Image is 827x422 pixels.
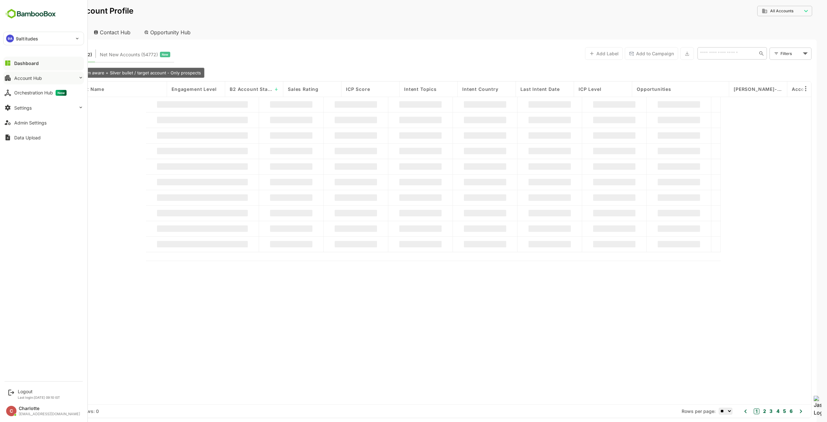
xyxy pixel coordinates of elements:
div: Contact Hub [66,25,114,39]
span: [PERSON_NAME]-BEL code [711,86,760,92]
button: 2 [739,408,743,415]
button: Orchestration HubNew [3,86,84,99]
span: ↓ [252,87,256,92]
button: Admin Settings [3,116,84,129]
div: Logout [18,389,60,394]
span: Last Intent Date [498,86,537,92]
button: back [11,6,21,16]
div: Settings [14,105,32,111]
p: Last login: [DATE] 09:10 IST [18,395,60,399]
span: Opportunities [614,86,649,92]
button: 3 [745,408,750,415]
button: 4 [752,408,757,415]
button: Account Hub [3,71,84,84]
span: All Accounts [748,9,771,13]
p: 9altitudes [16,35,38,42]
span: ICP Level [556,86,579,92]
div: Admin Settings [14,120,47,125]
button: Add Label [562,47,600,60]
span: Rows per page: [659,408,693,414]
div: Opportunity Hub [116,25,174,39]
span: Sales Rating [265,86,296,92]
div: All Accounts [735,5,790,17]
div: Filters [758,50,779,57]
div: 482- Accounts Minimum aware + Silver bullet / target account - Only prospects [16,68,182,78]
button: 1 [731,408,737,414]
div: Account Hub [14,75,42,81]
span: Account Name [46,86,82,92]
button: Data Upload [3,131,84,144]
span: Intent Country [440,86,476,92]
span: Intent Topics [382,86,414,92]
p: Unified Account Profile [25,7,111,15]
div: Account Hub [10,25,63,39]
span: ICP Score [323,86,348,92]
div: 9A9altitudes [4,32,84,45]
div: Newly surfaced ICP-fit accounts from Intent, Website, LinkedIn, and other engagement signals. [77,50,148,59]
span: B2 Account Stage [207,86,250,92]
span: 482- Accounts Minimum aware + Silver bullet / target account - Only prospects [19,70,178,75]
span: Net New Accounts ( 54772 ) [77,50,135,59]
div: Data Upload [14,135,41,140]
button: 6 [765,408,770,415]
div: Orchestration Hub [14,90,67,96]
img: BambooboxFullLogoMark.5f36c76dfaba33ec1ec1367b70bb1252.svg [3,8,58,20]
span: Engagement Level [149,86,194,92]
div: Total Rows: 482 | Rows: 0 [19,408,76,414]
div: Charlotte [19,406,80,411]
span: New [56,90,67,96]
div: Dashboard [14,60,39,66]
button: 5 [759,408,763,415]
div: 9A [6,35,14,42]
div: All Accounts [739,8,779,14]
button: Export the selected data as CSV [658,47,671,60]
span: New [139,50,146,59]
div: C [6,406,16,416]
button: Dashboard [3,57,84,70]
div: Filters [757,47,789,60]
button: Settings [3,101,84,114]
div: [EMAIL_ADDRESS][DOMAIN_NAME] [19,412,80,416]
span: Known accounts you’ve identified to target - imported from CRM, Offline upload, or promoted from ... [19,50,69,59]
button: Add to Campaign [602,47,655,60]
span: Account type [769,86,803,92]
